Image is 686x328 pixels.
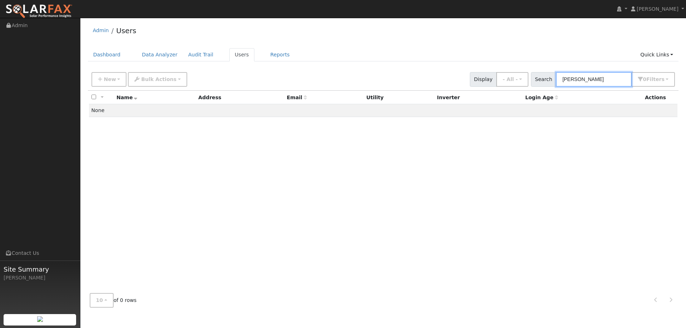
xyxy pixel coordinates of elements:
span: [PERSON_NAME] [637,6,678,12]
span: Bulk Actions [141,76,177,82]
span: Display [470,72,497,87]
button: 0Filters [631,72,675,87]
button: - All - [496,72,528,87]
span: 10 [96,297,103,303]
button: New [91,72,127,87]
input: Search [556,72,632,87]
a: Reports [265,48,295,61]
span: Email [287,95,307,100]
span: Filter [646,76,665,82]
a: Audit Trail [183,48,219,61]
button: 10 [90,293,114,308]
span: Name [116,95,138,100]
td: None [89,104,678,117]
span: Days since last login [525,95,558,100]
span: Search [531,72,556,87]
div: Actions [645,94,675,101]
button: Bulk Actions [128,72,187,87]
span: Site Summary [4,264,76,274]
span: of 0 rows [90,293,137,308]
div: Inverter [437,94,520,101]
a: Dashboard [88,48,126,61]
a: Users [116,26,136,35]
span: New [104,76,116,82]
div: [PERSON_NAME] [4,274,76,282]
a: Admin [93,27,109,33]
img: SolarFax [5,4,73,19]
img: retrieve [37,316,43,322]
a: Quick Links [635,48,678,61]
div: Utility [366,94,432,101]
div: Address [198,94,282,101]
span: s [661,76,664,82]
a: Data Analyzer [136,48,183,61]
a: Users [229,48,254,61]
